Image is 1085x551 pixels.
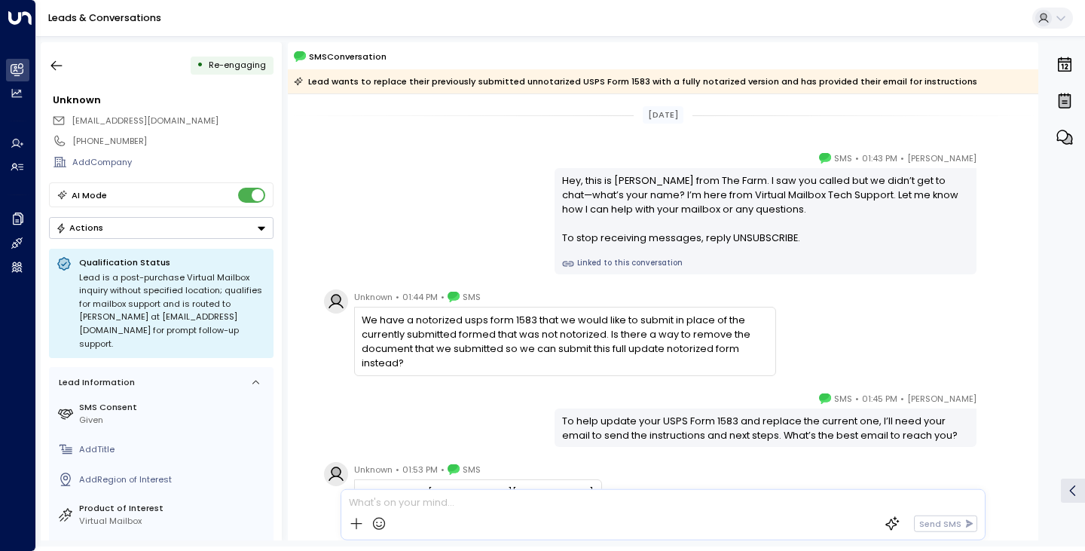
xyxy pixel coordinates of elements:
span: 01:45 PM [862,391,897,406]
span: [PERSON_NAME] [907,151,976,166]
span: 01:44 PM [402,289,438,305]
div: Please email [EMAIL_ADDRESS][DOMAIN_NAME] [362,485,594,500]
span: • [441,462,445,477]
button: Actions [49,217,274,239]
span: • [855,151,859,166]
div: AddTitle [79,443,268,456]
div: Lead Information [54,376,135,389]
a: Leads & Conversations [48,11,161,24]
div: [PHONE_NUMBER] [72,135,273,148]
div: • [197,54,203,76]
label: SMS Consent [79,401,268,414]
span: SMS [834,391,852,406]
img: 5_headshot.jpg [983,151,1007,175]
span: Unknown [354,462,393,477]
img: 5_headshot.jpg [983,391,1007,415]
img: 5_headshot.jpg [983,520,1007,544]
div: AddCompany [72,156,273,169]
span: • [441,289,445,305]
label: Product of Interest [79,502,268,515]
div: Lead wants to replace their previously submitted unnotarized USPS Form 1583 with a fully notarize... [294,74,977,89]
span: • [396,462,399,477]
span: • [900,391,904,406]
p: Qualification Status [79,256,266,268]
a: Linked to this conversation [562,258,970,270]
div: Virtual Mailbox [79,515,268,528]
span: SMS Conversation [309,50,387,63]
div: Given [79,414,268,427]
span: bops@frontrowgroup.com [72,115,219,127]
div: [DATE] [643,106,683,124]
span: 01:43 PM [862,151,897,166]
div: Unknown [53,93,273,107]
span: • [396,289,399,305]
div: To help update your USPS Form 1583 and replace the current one, I’ll need your email to send the ... [562,414,970,442]
div: Lead is a post-purchase Virtual Mailbox inquiry without specified location; qualifies for mailbox... [79,271,266,351]
span: Trigger [209,59,266,71]
span: [PERSON_NAME] [907,391,976,406]
span: SMS [834,151,852,166]
span: 01:53 PM [402,462,438,477]
div: Actions [56,222,103,233]
div: We have a notorized usps form 1583 that we would like to submit in place of the currently submitt... [362,313,768,371]
div: AddRegion of Interest [79,473,268,486]
div: AI Mode [72,188,107,203]
div: Button group with a nested menu [49,217,274,239]
span: SMS [463,289,481,305]
span: SMS [463,462,481,477]
span: • [900,151,904,166]
span: [EMAIL_ADDRESS][DOMAIN_NAME] [72,115,219,127]
span: Unknown [354,289,393,305]
div: Hey, this is [PERSON_NAME] from The Farm. I saw you called but we didn’t get to chat—what’s your ... [562,173,970,246]
span: • [855,391,859,406]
